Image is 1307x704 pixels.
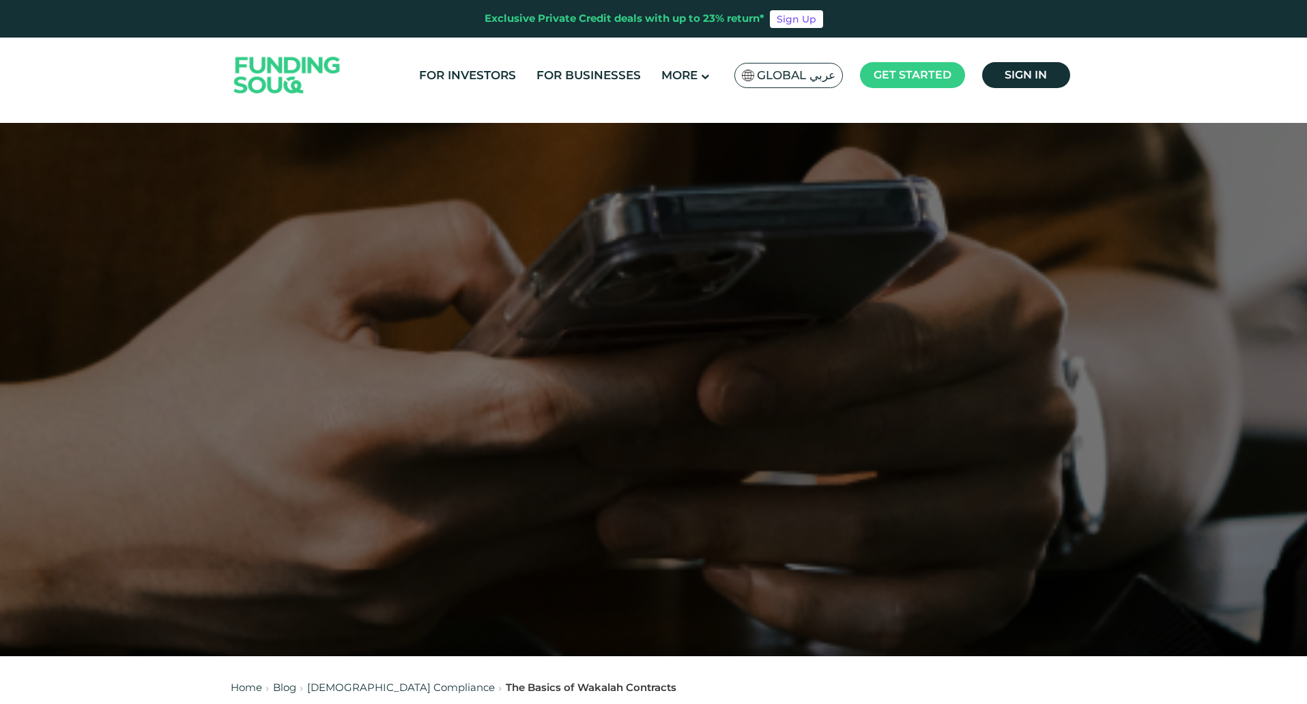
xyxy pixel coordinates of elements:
span: Sign in [1005,68,1047,81]
div: The Basics of Wakalah Contracts [506,680,676,696]
a: [DEMOGRAPHIC_DATA] Compliance [307,681,495,694]
img: SA Flag [742,70,754,81]
a: Home [231,681,262,694]
div: Exclusive Private Credit deals with up to 23% return* [485,11,764,27]
span: Get started [874,68,951,81]
a: Sign Up [770,10,823,28]
a: For Investors [416,64,519,87]
a: Sign in [982,62,1070,88]
span: More [661,68,698,82]
a: Blog [273,681,296,694]
span: Global عربي [757,68,835,83]
img: Logo [220,41,354,110]
a: For Businesses [533,64,644,87]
